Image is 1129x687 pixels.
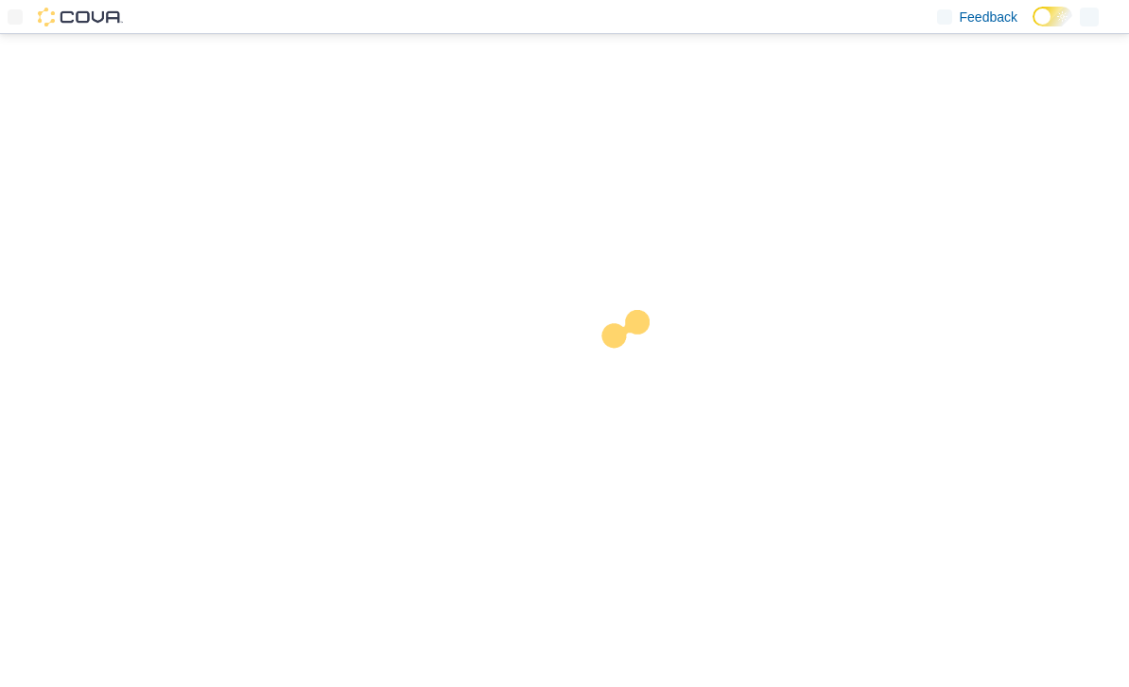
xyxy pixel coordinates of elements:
[1033,26,1033,27] span: Dark Mode
[564,296,706,438] img: cova-loader
[38,8,123,26] img: Cova
[1033,7,1072,26] input: Dark Mode
[960,8,1017,26] span: Feedback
